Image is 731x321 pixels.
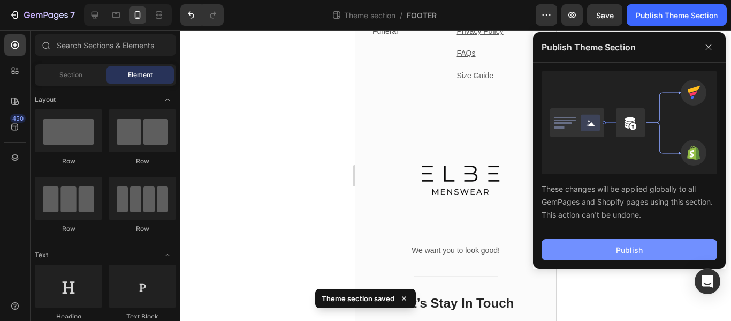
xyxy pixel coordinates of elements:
p: Theme section saved [322,293,394,304]
div: Row [109,156,176,166]
div: Row [35,224,102,234]
div: Row [35,156,102,166]
p: Let’s Stay In Touch [17,265,184,281]
span: Section [59,70,82,80]
span: Layout [35,95,56,104]
div: Rich Text Editor. Editing area: main [16,213,185,228]
span: Theme section [342,10,398,21]
a: FAQs [102,19,120,27]
button: Publish [542,239,717,260]
img: gempages_559170953867690829-5f3b2cda-9e93-4ffb-b011-d4522de483b3.png [57,104,153,199]
div: 450 [10,114,26,123]
div: Publish Theme Section [636,10,718,21]
button: 7 [4,4,80,26]
div: Undo/Redo [180,4,224,26]
p: Publish Theme Section [542,41,636,54]
input: Search Sections & Elements [35,34,176,56]
span: Element [128,70,153,80]
span: FOOTER [407,10,437,21]
div: These changes will be applied globally to all GemPages and Shopify pages using this section. This... [542,174,717,221]
p: 7 [70,9,75,21]
p: We want you to look good! [17,214,184,227]
a: Size Guide [102,41,138,50]
span: Toggle open [159,91,176,108]
div: Publish [616,244,643,256]
span: / [400,10,402,21]
button: Publish Theme Section [627,4,727,26]
span: Save [596,11,614,20]
span: Toggle open [159,247,176,264]
iframe: Design area [355,30,556,321]
span: Text [35,250,48,260]
div: Open Intercom Messenger [695,268,720,294]
div: Row [109,224,176,234]
button: Save [587,4,622,26]
p: We’ll shout you 10% off your first order [17,288,184,301]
